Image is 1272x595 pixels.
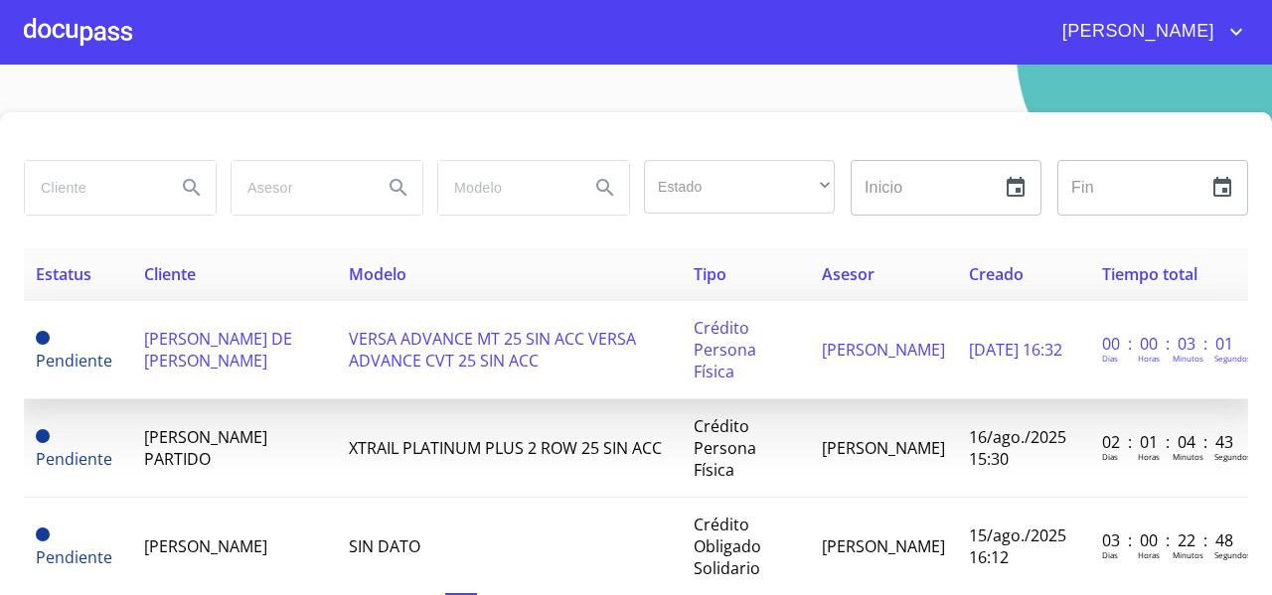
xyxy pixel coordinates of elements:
[1047,16,1248,48] button: account of current user
[349,535,420,557] span: SIN DATO
[1173,549,1203,560] p: Minutos
[822,437,945,459] span: [PERSON_NAME]
[1102,549,1118,560] p: Dias
[1102,353,1118,364] p: Dias
[694,415,756,481] span: Crédito Persona Física
[438,161,573,215] input: search
[1138,549,1160,560] p: Horas
[694,514,761,579] span: Crédito Obligado Solidario
[1173,451,1203,462] p: Minutos
[822,263,874,285] span: Asesor
[349,263,406,285] span: Modelo
[144,426,267,470] span: [PERSON_NAME] PARTIDO
[969,426,1066,470] span: 16/ago./2025 15:30
[36,350,112,372] span: Pendiente
[144,263,196,285] span: Cliente
[822,535,945,557] span: [PERSON_NAME]
[694,263,726,285] span: Tipo
[36,429,50,443] span: Pendiente
[375,164,422,212] button: Search
[36,331,50,345] span: Pendiente
[694,317,756,382] span: Crédito Persona Física
[969,524,1066,568] span: 15/ago./2025 16:12
[969,263,1024,285] span: Creado
[25,161,160,215] input: search
[1102,451,1118,462] p: Dias
[1138,353,1160,364] p: Horas
[349,437,662,459] span: XTRAIL PLATINUM PLUS 2 ROW 25 SIN ACC
[644,160,835,214] div: ​
[36,527,50,541] span: Pendiente
[1102,263,1197,285] span: Tiempo total
[1214,451,1251,462] p: Segundos
[1102,529,1236,551] p: 03 : 00 : 22 : 48
[168,164,216,212] button: Search
[144,328,292,372] span: [PERSON_NAME] DE [PERSON_NAME]
[1102,333,1236,355] p: 00 : 00 : 03 : 01
[232,161,367,215] input: search
[822,339,945,361] span: [PERSON_NAME]
[1102,431,1236,453] p: 02 : 01 : 04 : 43
[1214,353,1251,364] p: Segundos
[1173,353,1203,364] p: Minutos
[36,263,91,285] span: Estatus
[36,448,112,470] span: Pendiente
[1214,549,1251,560] p: Segundos
[581,164,629,212] button: Search
[349,328,636,372] span: VERSA ADVANCE MT 25 SIN ACC VERSA ADVANCE CVT 25 SIN ACC
[1138,451,1160,462] p: Horas
[969,339,1062,361] span: [DATE] 16:32
[144,535,267,557] span: [PERSON_NAME]
[1047,16,1224,48] span: [PERSON_NAME]
[36,546,112,568] span: Pendiente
